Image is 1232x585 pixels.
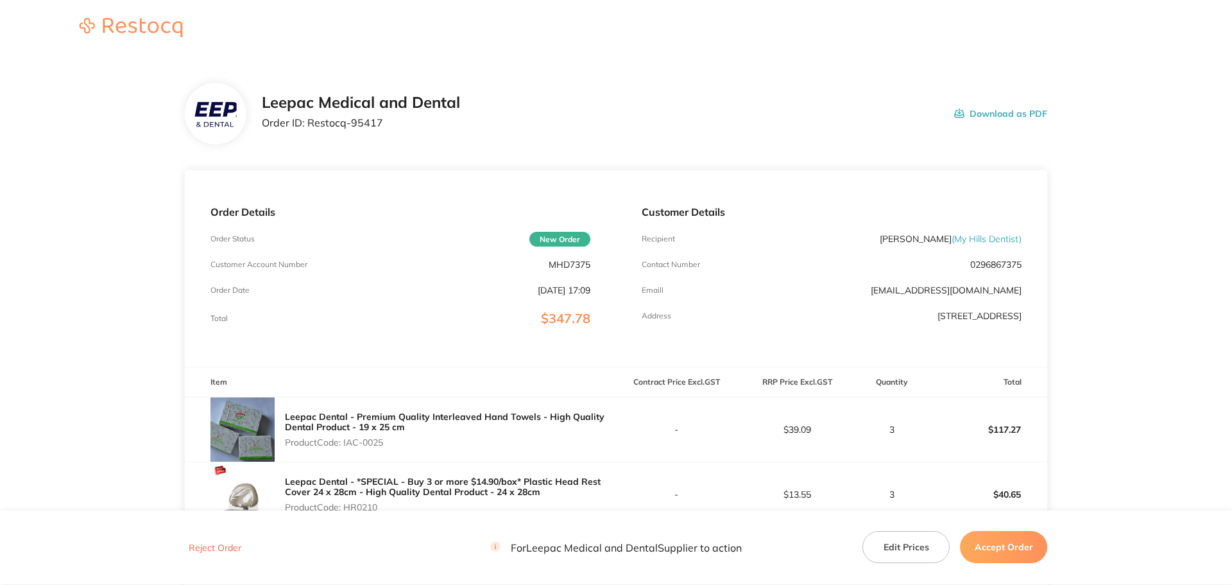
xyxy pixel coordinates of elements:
[952,233,1022,245] span: ( My Hills Dentist )
[927,367,1047,397] th: Total
[858,489,926,500] p: 3
[616,367,737,397] th: Contract Price Excl. GST
[538,285,590,295] p: [DATE] 17:09
[285,502,616,512] p: Product Code: HR0210
[617,424,736,435] p: -
[529,232,590,247] span: New Order
[549,259,590,270] p: MHD7375
[194,101,236,127] img: dm1oeDltMQ
[642,311,671,320] p: Address
[642,260,700,269] p: Contact Number
[262,117,460,128] p: Order ID: Restocq- 95417
[880,234,1022,244] p: [PERSON_NAME]
[285,411,604,433] a: Leepac Dental - Premium Quality Interleaved Hand Towels - High Quality Dental Product - 19 x 25 cm
[185,543,245,554] button: Reject Order
[862,532,950,564] button: Edit Prices
[970,259,1022,270] p: 0296867375
[210,234,255,243] p: Order Status
[210,260,307,269] p: Customer Account Number
[67,18,195,37] img: Restocq logo
[285,437,616,448] p: Product Code: IAC-0025
[642,234,675,243] p: Recipient
[927,414,1047,445] p: $117.27
[210,286,250,295] p: Order Date
[642,286,663,295] p: Emaill
[937,311,1022,321] p: [STREET_ADDRESS]
[960,532,1047,564] button: Accept Order
[871,284,1022,296] a: [EMAIL_ADDRESS][DOMAIN_NAME]
[490,542,742,554] p: For Leepac Medical and Dental Supplier to action
[285,476,601,498] a: Leepac Dental - *SPECIAL - Buy 3 or more $14.90/box* Plastic Head Rest Cover 24 x 28cm - High Qua...
[857,367,927,397] th: Quantity
[617,489,736,500] p: -
[185,367,616,397] th: Item
[262,94,460,112] h2: Leepac Medical and Dental
[737,489,857,500] p: $13.55
[541,310,590,326] span: $347.78
[858,424,926,435] p: 3
[210,462,275,527] img: eW5qZWJqbQ
[210,397,275,462] img: cHptYTgwdw
[737,367,857,397] th: RRP Price Excl. GST
[927,479,1047,510] p: $40.65
[210,314,228,323] p: Total
[210,206,590,218] p: Order Details
[67,18,195,39] a: Restocq logo
[737,424,857,435] p: $39.09
[642,206,1022,218] p: Customer Details
[954,94,1047,134] button: Download as PDF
